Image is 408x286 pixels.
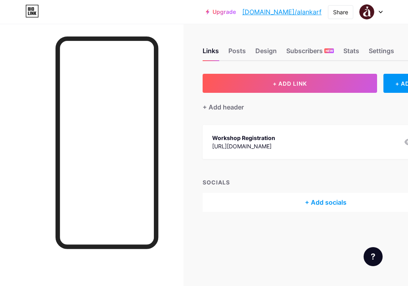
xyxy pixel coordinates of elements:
[326,48,333,53] span: NEW
[228,46,246,60] div: Posts
[286,46,334,60] div: Subscribers
[206,9,236,15] a: Upgrade
[203,46,219,60] div: Links
[212,134,275,142] div: Workshop Registration
[242,7,322,17] a: [DOMAIN_NAME]/alankarf
[369,46,394,60] div: Settings
[359,4,374,19] img: Alankar Festival
[212,142,275,150] div: [URL][DOMAIN_NAME]
[203,102,244,112] div: + Add header
[203,74,377,93] button: + ADD LINK
[343,46,359,60] div: Stats
[255,46,277,60] div: Design
[333,8,348,16] div: Share
[273,80,307,87] span: + ADD LINK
